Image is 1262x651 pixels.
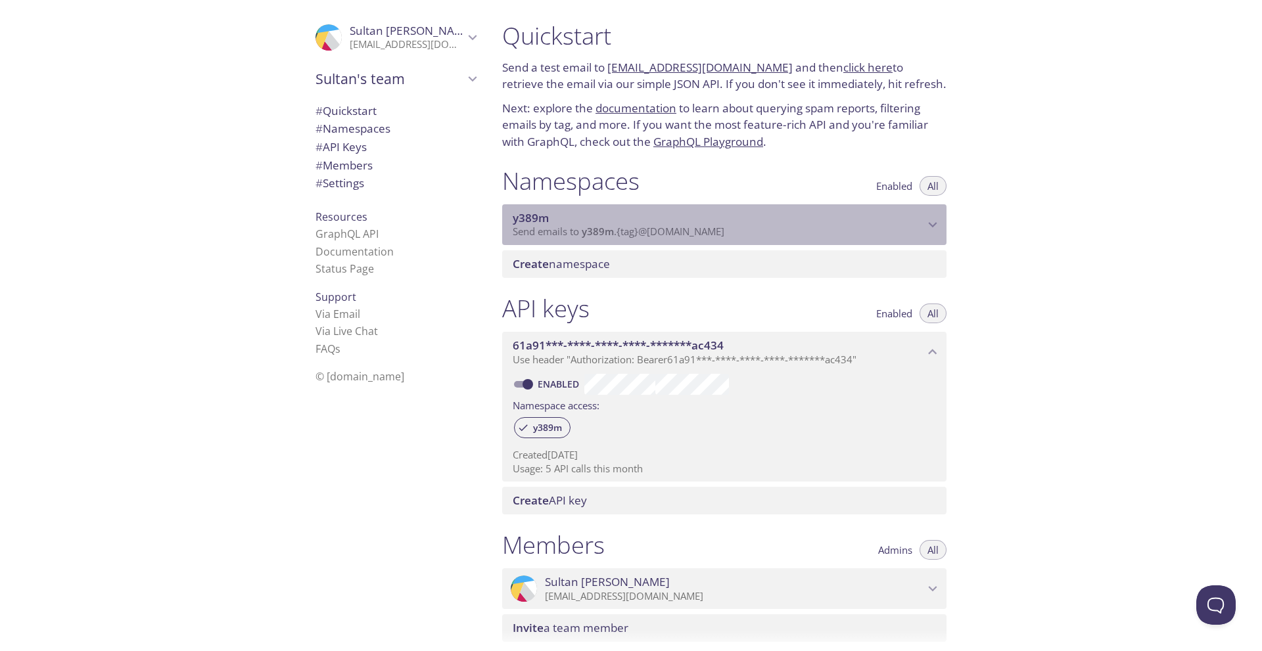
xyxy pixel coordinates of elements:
[305,62,486,96] div: Sultan's team
[502,487,947,514] div: Create API Key
[545,590,924,603] p: [EMAIL_ADDRESS][DOMAIN_NAME]
[315,139,367,154] span: API Keys
[868,176,920,196] button: Enabled
[513,493,549,508] span: Create
[502,21,947,51] h1: Quickstart
[315,175,323,191] span: #
[315,121,390,136] span: Namespaces
[920,176,947,196] button: All
[350,23,475,38] span: Sultan [PERSON_NAME]
[315,121,323,136] span: #
[920,540,947,560] button: All
[305,16,486,59] div: Sultan Khalid
[502,530,605,560] h1: Members
[513,225,724,238] span: Send emails to . {tag} @[DOMAIN_NAME]
[315,139,323,154] span: #
[315,261,374,276] a: Status Page
[502,250,947,278] div: Create namespace
[513,620,544,635] span: Invite
[502,204,947,245] div: y389m namespace
[868,303,920,323] button: Enabled
[502,568,947,609] div: Sultan Khalid
[513,256,549,271] span: Create
[315,227,379,241] a: GraphQL API
[315,307,360,321] a: Via Email
[335,342,340,356] span: s
[305,120,486,138] div: Namespaces
[502,100,947,150] p: Next: explore the to learn about querying spam reports, filtering emails by tag, and more. If you...
[315,290,356,304] span: Support
[582,225,614,238] span: y389m
[513,448,936,462] p: Created [DATE]
[315,70,464,88] span: Sultan's team
[315,158,323,173] span: #
[315,369,404,384] span: © [DOMAIN_NAME]
[513,210,549,225] span: y389m
[653,134,763,149] a: GraphQL Playground
[502,294,590,323] h1: API keys
[315,175,364,191] span: Settings
[870,540,920,560] button: Admins
[513,620,628,635] span: a team member
[315,103,377,118] span: Quickstart
[315,324,378,338] a: Via Live Chat
[513,395,599,414] label: Namespace access:
[502,166,640,196] h1: Namespaces
[502,614,947,642] div: Invite a team member
[513,462,936,476] p: Usage: 5 API calls this month
[305,174,486,192] div: Team Settings
[315,103,323,118] span: #
[315,158,373,173] span: Members
[502,59,947,93] p: Send a test email to and then to retrieve the email via our simple JSON API. If you don't see it ...
[305,102,486,120] div: Quickstart
[315,244,394,259] a: Documentation
[513,493,587,508] span: API key
[596,101,676,116] a: documentation
[514,417,571,438] div: y389m
[513,256,610,271] span: namespace
[920,303,947,323] button: All
[315,210,367,224] span: Resources
[350,38,464,51] p: [EMAIL_ADDRESS][DOMAIN_NAME]
[843,60,893,75] a: click here
[607,60,793,75] a: [EMAIL_ADDRESS][DOMAIN_NAME]
[305,138,486,156] div: API Keys
[525,422,570,434] span: y389m
[545,575,670,589] span: Sultan [PERSON_NAME]
[305,156,486,175] div: Members
[315,342,340,356] a: FAQ
[536,378,584,390] a: Enabled
[1196,585,1236,625] iframe: Help Scout Beacon - Open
